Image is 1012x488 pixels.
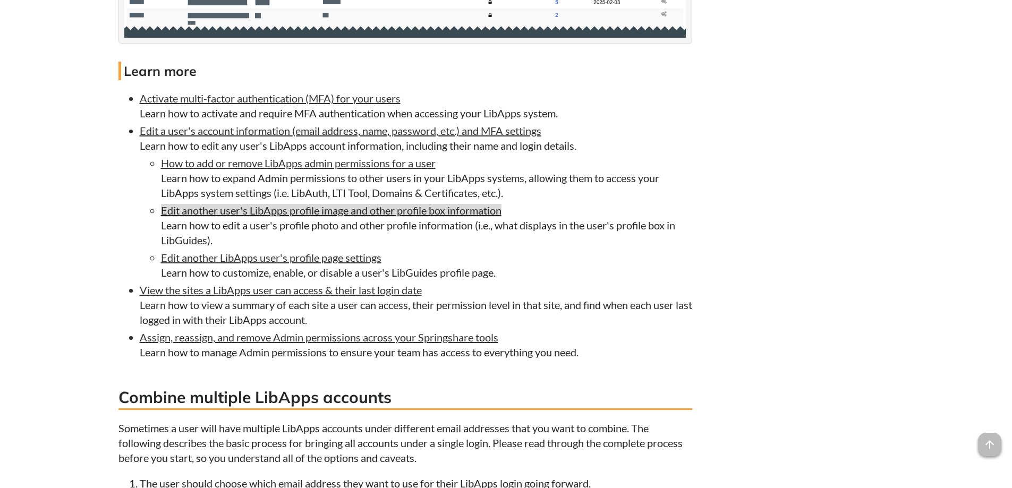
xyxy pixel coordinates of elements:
a: Activate multi-factor authentication (MFA) for your users [140,92,401,105]
a: Edit another LibApps user's profile page settings [161,251,381,264]
li: Learn how to manage Admin permissions to ensure your team has access to everything you need. [140,330,692,359]
span: arrow_upward [978,433,1001,456]
li: Learn how to expand Admin permissions to other users in your LibApps systems, allowing them to ac... [161,156,692,200]
h4: Learn more [118,62,692,80]
a: arrow_upward [978,434,1001,447]
a: Assign, reassign, and remove Admin permissions across your Springshare tools [140,331,498,344]
a: Edit a user's account information (email address, name, password, etc.) and MFA settings [140,124,541,137]
be: Learn how to activate and require MFA authentication when accessing your LibApps system. [140,107,558,119]
a: View the sites a LibApps user can access & their last login date [140,284,422,296]
a: Edit another user's LibApps profile image and other profile box information [161,204,501,217]
h3: Combine multiple LibApps accounts [118,386,692,410]
a: How to add or remove LibApps admin permissions for a user [161,157,436,169]
li: Learn how to edit a user's profile photo and other profile information (i.e., what displays in th... [161,203,692,247]
li: Learn how to edit any user's LibApps account information, including their name and login details. [140,123,692,280]
p: Sometimes a user will have multiple LibApps accounts under different email addresses that you wan... [118,421,692,465]
li: Learn how to customize, enable, or disable a user's LibGuides profile page. [161,250,692,280]
li: Learn how to view a summary of each site a user can access, their permission level in that site, ... [140,282,692,327]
